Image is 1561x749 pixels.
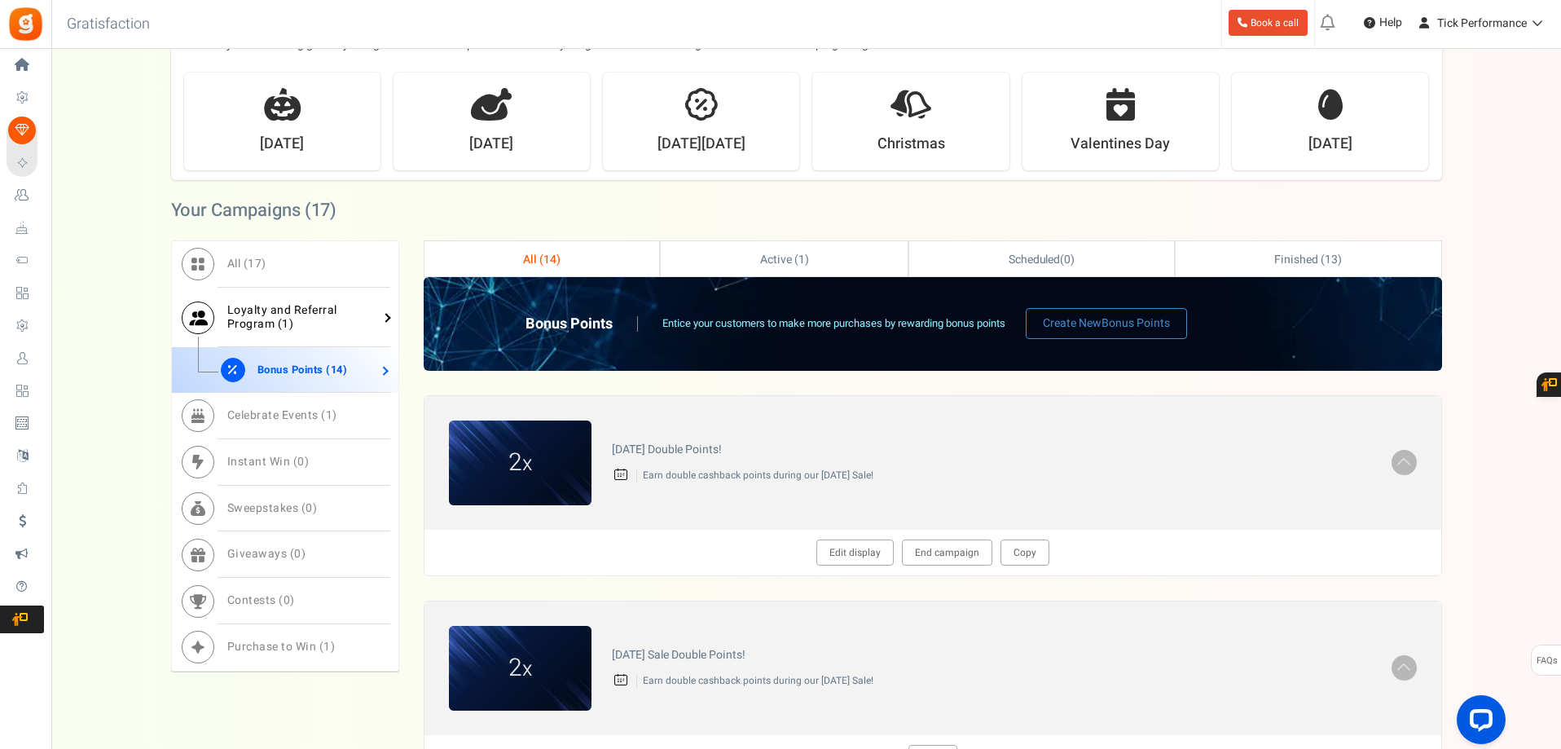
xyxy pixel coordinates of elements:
span: Bonus Points [1101,315,1170,332]
img: Gratisfaction [7,6,44,42]
a: Edit display [816,540,894,566]
span: 17 [248,255,262,272]
strong: [DATE] [469,134,513,155]
h2: Bonus Points [525,316,638,333]
span: 17 [311,197,331,223]
span: 1 [798,251,805,268]
span: Loyalty and Referral Program ( ) [227,302,337,333]
span: 14 [543,251,556,268]
strong: [DATE] [1308,134,1352,155]
p: Earn double cashback points during our [DATE] Sale! [636,674,1371,688]
strong: Valentines Day [1071,134,1170,155]
span: 1 [323,638,331,655]
span: 0 [306,500,313,517]
span: 14 [331,362,343,377]
span: FAQs [1536,645,1558,676]
span: 13 [1325,251,1338,268]
span: Sweepstakes ( ) [227,500,318,517]
strong: Christmas [877,134,945,155]
span: Celebrate Events ( ) [227,407,337,424]
h4: [DATE] Double Points! [612,443,1371,456]
span: Tick Performance [1437,15,1527,32]
figcaption: 2 [449,651,591,686]
a: Copy [1000,540,1049,566]
span: Purchase to Win ( ) [227,638,336,655]
span: All ( ) [227,255,266,272]
span: Active ( ) [760,251,809,268]
strong: [DATE][DATE] [657,134,745,155]
span: Bonus Points ( ) [257,362,348,377]
span: All ( ) [523,251,561,268]
p: Entice your customers to make more purchases by rewarding bonus points [662,316,1005,332]
a: End campaign [902,540,992,566]
span: 0 [297,453,305,470]
span: Contests ( ) [227,592,295,609]
span: ( ) [1009,251,1075,268]
span: 0 [284,592,291,609]
span: Giveaways ( ) [227,545,306,562]
figcaption: 2 [449,446,591,481]
strong: [DATE] [260,134,304,155]
span: 1 [282,315,289,333]
span: 0 [1064,251,1071,268]
small: x [522,654,532,685]
h4: [DATE] Sale Double Points! [612,649,1371,661]
span: Instant Win ( ) [227,453,310,470]
span: Scheduled [1009,251,1061,268]
a: Create NewBonus Points [1026,308,1187,339]
span: 0 [294,545,301,562]
h3: Gratisfaction [49,8,168,41]
a: Book a call [1229,10,1308,36]
p: Earn double cashback points during our [DATE] Sale! [636,469,1371,482]
small: x [522,448,532,479]
a: Help [1357,10,1409,36]
span: Help [1375,15,1402,31]
span: 1 [326,407,333,424]
span: Finished ( ) [1274,251,1341,268]
h2: Your Campaigns ( ) [171,202,337,218]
